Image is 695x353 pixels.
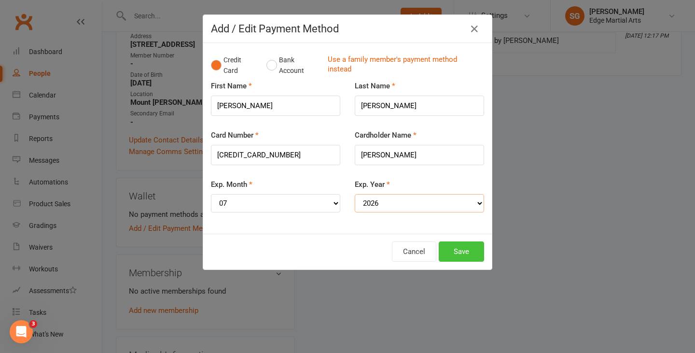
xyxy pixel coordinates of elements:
span: 3 [29,320,37,328]
button: Cancel [392,241,436,262]
label: Cardholder Name [355,129,417,141]
button: Close [467,21,482,37]
input: XXXX-XXXX-XXXX-XXXX [211,145,340,165]
h4: Add / Edit Payment Method [211,23,484,35]
button: Credit Card [211,51,256,80]
button: Save [439,241,484,262]
label: Exp. Year [355,179,390,190]
button: Bank Account [266,51,320,80]
a: Use a family member's payment method instead [328,55,479,76]
label: Last Name [355,80,395,92]
label: First Name [211,80,252,92]
input: Name on card [355,145,484,165]
label: Exp. Month [211,179,252,190]
label: Card Number [211,129,259,141]
iframe: Intercom live chat [10,320,33,343]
